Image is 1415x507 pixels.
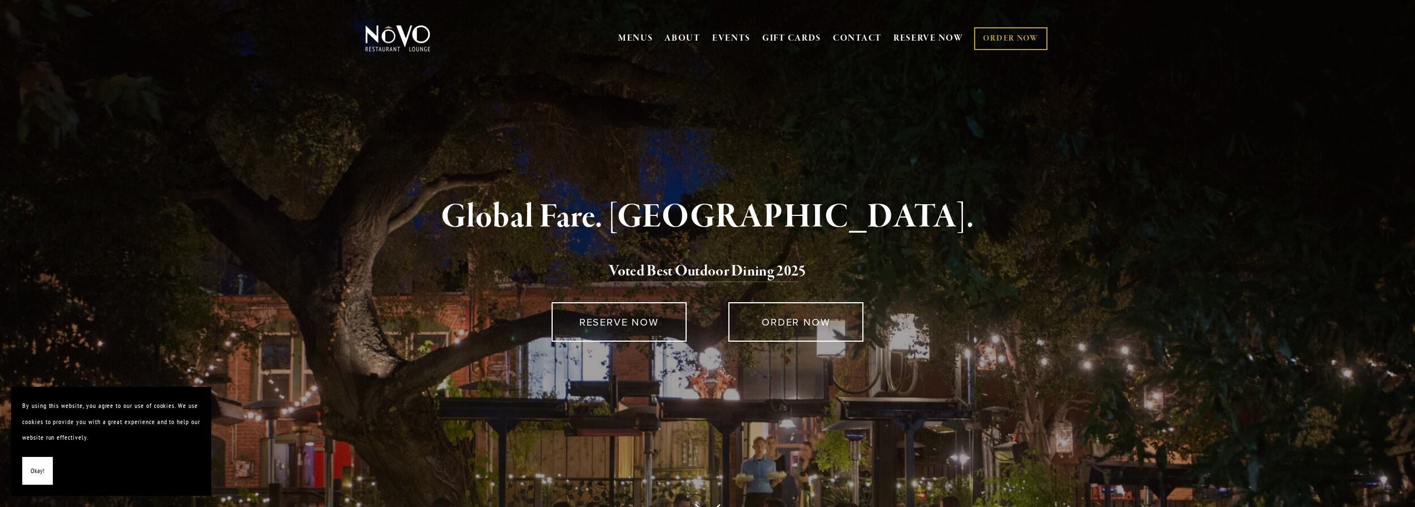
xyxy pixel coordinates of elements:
section: Cookie banner [11,387,211,496]
a: ORDER NOW [728,302,863,342]
a: CONTACT [833,28,882,49]
h2: 5 [384,260,1032,283]
img: Novo Restaurant &amp; Lounge [363,24,433,52]
button: Okay! [22,457,53,485]
a: RESERVE NOW [552,302,687,342]
a: MENUS [618,33,653,44]
span: Okay! [31,463,44,479]
a: ABOUT [664,33,701,44]
a: RESERVE NOW [893,28,964,49]
a: EVENTS [712,33,751,44]
a: ORDER NOW [974,27,1047,50]
a: GIFT CARDS [762,28,821,49]
strong: Global Fare. [GEOGRAPHIC_DATA]. [441,196,974,238]
a: Voted Best Outdoor Dining 202 [609,262,798,283]
p: By using this website, you agree to our use of cookies. We use cookies to provide you with a grea... [22,398,200,446]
